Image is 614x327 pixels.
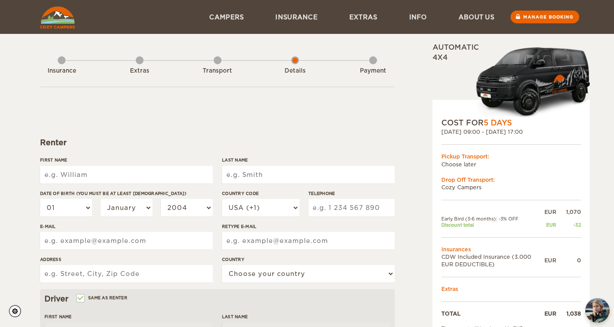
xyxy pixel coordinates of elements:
img: Freyja at Cozy Campers [585,298,610,323]
input: e.g. William [40,166,213,184]
label: Retype E-mail [222,223,395,230]
input: e.g. example@example.com [40,232,213,250]
div: EUR [544,208,556,216]
img: Cozy-3.png [468,45,590,118]
label: Same as renter [77,294,127,302]
div: [DATE] 09:00 - [DATE] 17:00 [441,128,581,136]
label: Country Code [222,190,300,197]
div: EUR [544,310,556,317]
div: Details [271,67,319,75]
img: Cozy Campers [40,7,75,29]
label: Country [222,256,395,263]
label: E-mail [40,223,213,230]
button: chat-button [585,298,610,323]
td: CDW Included Insurance (3.000 EUR DEDUCTIBLE) [441,253,544,268]
td: Early Bird (3-6 months): -3% OFF [441,216,544,222]
input: e.g. 1 234 567 890 [308,199,395,217]
div: Insurance [37,67,86,75]
div: 1,070 [556,208,581,216]
label: First Name [44,313,213,320]
div: Drop Off Transport: [441,176,581,184]
label: Address [40,256,213,263]
div: Automatic 4x4 [433,43,590,118]
td: Cozy Campers [441,184,581,191]
div: Renter [40,137,395,148]
td: TOTAL [441,310,544,317]
a: Cookie settings [9,305,27,317]
input: e.g. Smith [222,166,395,184]
input: e.g. Street, City, Zip Code [40,265,213,283]
td: Extras [441,285,581,293]
div: Driver [44,294,390,304]
label: First Name [40,157,213,163]
td: Insurances [441,246,581,253]
td: Choose later [441,161,581,168]
div: Transport [193,67,242,75]
a: Manage booking [510,11,579,23]
td: Discount total [441,222,544,228]
label: Date of birth (You must be at least [DEMOGRAPHIC_DATA]) [40,190,213,197]
label: Last Name [222,313,390,320]
input: Same as renter [77,296,83,302]
div: 1,038 [556,310,581,317]
input: e.g. example@example.com [222,232,395,250]
div: COST FOR [441,118,581,128]
div: -32 [556,222,581,228]
label: Last Name [222,157,395,163]
div: EUR [544,257,556,264]
div: Pickup Transport: [441,153,581,160]
span: 5 Days [484,118,512,127]
div: Extras [115,67,164,75]
label: Telephone [308,190,395,197]
div: 0 [556,257,581,264]
div: EUR [544,222,556,228]
div: Payment [349,67,397,75]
